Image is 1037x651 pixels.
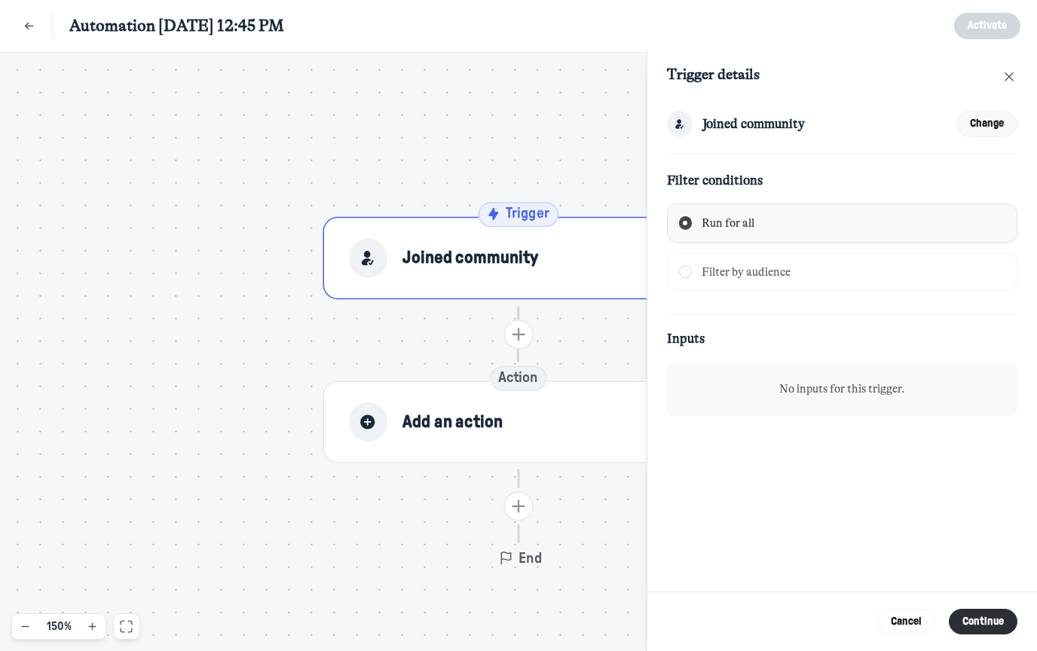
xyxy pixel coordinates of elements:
[956,111,1018,137] button: Change
[877,609,936,635] button: Cancel
[83,617,102,637] button: Zoom in
[402,246,540,270] span: Joined community
[503,491,533,521] button: Add action
[998,66,1020,88] button: Close
[47,619,72,635] span: 150 %
[15,617,35,637] button: Zoom out
[518,549,543,568] span: End
[667,173,763,188] span: Filter conditions
[323,381,714,463] button: Add an action
[498,368,538,388] span: Action
[17,13,43,39] button: Back
[667,66,760,85] span: Trigger details
[779,381,904,398] span: No inputs for this trigger.
[702,265,791,279] span: Filter by audience
[503,319,533,349] button: Add action
[949,609,1018,635] button: Continue
[117,617,136,637] button: Fit to view
[667,331,1018,347] span: Inputs
[954,13,1021,39] button: Activate
[323,217,714,300] button: Joined community
[323,217,714,300] div: TriggerJoined community
[323,381,714,568] div: ActionAdd an actionAdd actionEnd
[69,14,284,37] span: Automation [DATE] 12:45 PM
[702,216,754,230] span: Run for all
[402,410,503,434] span: Add an action
[38,617,80,637] button: 150%
[11,613,140,640] div: React Flow controls
[506,205,550,225] span: Trigger
[702,116,805,133] span: Joined community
